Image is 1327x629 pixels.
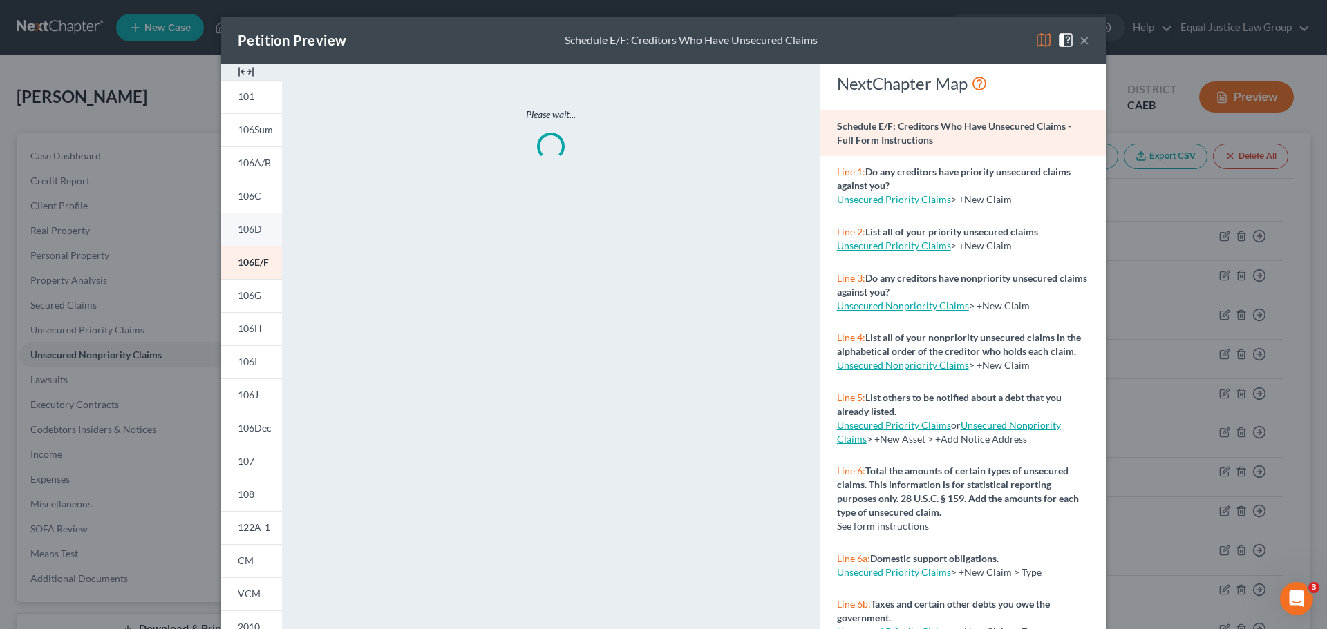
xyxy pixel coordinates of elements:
[221,412,282,445] a: 106Dec
[1280,582,1313,615] iframe: Intercom live chat
[837,520,929,532] span: See form instructions
[837,391,1062,417] strong: List others to be notified about a debt that you already listed.
[837,120,1071,146] strong: Schedule E/F: Creditors Who Have Unsecured Claims - Full Form Instructions
[238,488,254,500] span: 108
[837,419,1061,445] a: Unsecured Nonpriority Claims
[221,279,282,312] a: 106G
[221,345,282,378] a: 106I
[837,419,961,431] span: or
[837,166,1071,191] strong: Do any creditors have priority unsecured claims against you?
[837,598,871,610] span: Line 6b:
[837,359,969,371] a: Unsecured Nonpriority Claims
[837,419,951,431] a: Unsecured Priority Claims
[221,146,282,180] a: 106A/B
[837,272,865,284] span: Line 3:
[837,272,1087,298] strong: Do any creditors have nonpriority unsecured claims against you?
[1308,582,1319,593] span: 3
[238,64,254,80] img: expand-e0f6d898513216a626fdd78e52531dac95497ffd26381d4c15ee2fc46db09dca.svg
[238,521,270,533] span: 122A-1
[221,511,282,544] a: 122A-1
[865,226,1038,238] strong: List all of your priority unsecured claims
[238,90,254,102] span: 101
[221,577,282,610] a: VCM
[238,157,271,168] span: 106A/B
[837,193,951,205] a: Unsecured Priority Claims
[565,32,818,48] div: Schedule E/F: Creditors Who Have Unsecured Claims
[221,80,282,113] a: 101
[951,193,1012,205] span: > +New Claim
[837,391,865,403] span: Line 5:
[837,300,969,311] a: Unsecured Nonpriority Claims
[837,566,951,578] a: Unsecured Priority Claims
[340,108,762,122] p: Please wait...
[837,552,870,564] span: Line 6a:
[221,113,282,146] a: 106Sum
[238,588,261,599] span: VCM
[837,72,1089,95] div: NextChapter Map
[221,246,282,279] a: 106E/F
[238,356,257,367] span: 106I
[238,223,262,235] span: 106D
[238,289,261,301] span: 106G
[837,598,1050,623] strong: Taxes and certain other debts you owe the government.
[1035,32,1052,48] img: map-eea8200ae884c6f1103ae1953ef3d486a96c86aabb227e865a55264e3737af1f.svg
[238,30,346,50] div: Petition Preview
[1057,32,1074,48] img: help-close-5ba153eb36485ed6c1ea00a893f15db1cb9b99d6cae46e1a8edb6c62d00a1a76.svg
[1080,32,1089,48] button: ×
[221,312,282,345] a: 106H
[837,465,865,476] span: Line 6:
[238,554,254,566] span: CM
[837,419,1061,445] span: > +New Asset > +Add Notice Address
[870,552,999,564] strong: Domestic support obligations.
[221,544,282,577] a: CM
[951,566,1042,578] span: > +New Claim > Type
[969,359,1030,371] span: > +New Claim
[837,166,865,177] span: Line 1:
[837,240,951,251] a: Unsecured Priority Claims
[238,322,262,334] span: 106H
[951,240,1012,251] span: > +New Claim
[837,465,1079,518] strong: Total the amounts of certain types of unsecured claims. This information is for statistical repor...
[221,445,282,478] a: 107
[238,455,254,467] span: 107
[238,190,261,202] span: 106C
[969,300,1030,311] span: > +New Claim
[221,213,282,246] a: 106D
[837,226,865,238] span: Line 2:
[221,180,282,213] a: 106C
[238,389,258,400] span: 106J
[238,422,272,434] span: 106Dec
[221,378,282,412] a: 106J
[238,256,269,268] span: 106E/F
[221,478,282,511] a: 108
[837,331,865,343] span: Line 4:
[238,124,273,135] span: 106Sum
[837,331,1081,357] strong: List all of your nonpriority unsecured claims in the alphabetical order of the creditor who holds...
